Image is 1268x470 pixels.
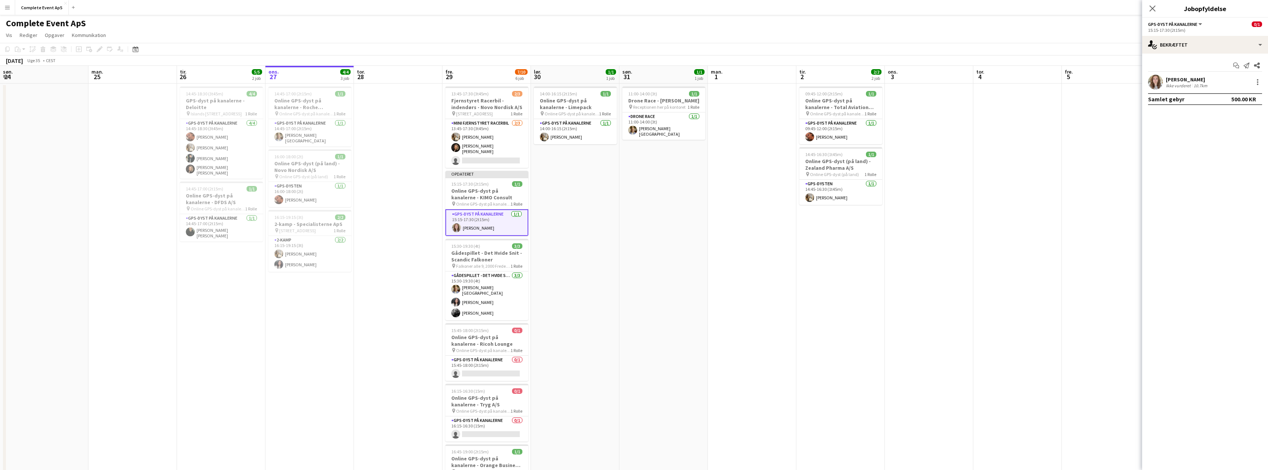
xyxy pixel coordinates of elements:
span: 3/3 [512,243,522,249]
app-card-role: Mini Fjernstyret Racerbil2/313:45-17:30 (3t45m)[PERSON_NAME][PERSON_NAME] [PERSON_NAME] [445,119,528,168]
span: 7/10 [515,69,528,75]
span: 26 [179,72,187,81]
span: Uge 35 [24,58,43,63]
span: søn. [3,68,13,75]
app-card-role: GPS-dyst på kanalerne1/114:45-17:00 (2t15m)[PERSON_NAME] [PERSON_NAME] [180,214,263,241]
span: 1 Rolle [864,172,876,177]
h3: Online GPS-dyst på kanalerne - Tryg A/S [445,395,528,408]
span: 1 [710,72,723,81]
span: fre. [445,68,454,75]
span: 15:15-17:30 (2t15m) [451,181,489,187]
app-job-card: 14:45-18:30 (3t45m)4/4GPS-dyst på kanalerne - Deloitte Islands [STREET_ADDRESS]1 RolleGPS-dyst på... [180,87,263,179]
app-job-card: 14:45-16:30 (1t45m)1/1Online GPS-dyst (på land) - Zealand Pharma A/S Online GPS-dyst (på land)1 R... [799,147,882,205]
h3: Gådespillet - Det Hvide Snit - Scandic Falkoner [445,250,528,263]
span: 15:30-19:30 (4t) [451,243,480,249]
h3: GPS-dyst på kanalerne - Deloitte [180,97,263,111]
span: Falkoner alle 9, 2000 Frederiksberg - Scandic Falkoner [456,263,511,269]
span: tir. [799,68,806,75]
app-card-role: GPS-dysten1/116:00-18:00 (2t)[PERSON_NAME] [268,182,351,207]
div: [DATE] [6,57,23,64]
span: 5 [1064,72,1073,81]
span: 1/1 [694,69,705,75]
span: 1/1 [335,154,345,159]
div: 500.00 KR [1231,95,1256,103]
span: 14:45-16:30 (1t45m) [805,152,843,157]
span: 0/1 [1252,21,1262,27]
h3: Jobopfyldelse [1142,4,1268,13]
div: 09:45-12:00 (2t15m)1/1Online GPS-dyst på kanalerne - Total Aviation Ltd A/S Online GPS-dyst på ka... [799,87,882,144]
button: Complete Event ApS [15,0,69,15]
span: 24 [2,72,13,81]
span: 1/1 [606,69,616,75]
span: 31 [621,72,632,81]
span: 16:15-19:15 (3t) [274,214,303,220]
app-job-card: 14:45-17:00 (2t15m)1/1Online GPS-dyst på kanalerne - DFDS A/S Online GPS-dyst på kanalerne1 Rolle... [180,182,263,241]
span: Online GPS-dyst på kanalerne [456,408,511,414]
app-card-role: Gådespillet - Det Hvide Snit3/315:30-19:30 (4t)[PERSON_NAME][GEOGRAPHIC_DATA][PERSON_NAME][PERSON... [445,271,528,320]
h3: Fjernstyret Racerbil - indendørs - Novo Nordisk A/S [445,97,528,111]
h3: Online GPS-dyst på kanalerne - Total Aviation Ltd A/S [799,97,882,111]
a: Kommunikation [69,30,109,40]
app-job-card: 14:00-16:15 (2t15m)1/1Online GPS-dyst på kanalerne - Limepack Online GPS-dyst på kanalerne1 Rolle... [534,87,617,144]
h3: Online GPS-dyst (på land) - Novo Nordisk A/S [268,160,351,173]
span: 1 Rolle [334,111,345,116]
app-job-card: 15:45-18:00 (2t15m)0/1Online GPS-dyst på kanalerne - Ricoh Lounge Online GPS-dyst på kanalerne1 R... [445,323,528,381]
span: 1 Rolle [245,206,257,212]
app-card-role: GPS-dysten1/114:45-16:30 (1t45m)[PERSON_NAME] [799,180,882,205]
span: 1/1 [866,152,876,157]
span: [STREET_ADDRESS] [456,111,493,116]
span: GPS-dyst på kanalerne [1148,21,1197,27]
span: tor. [976,68,984,75]
span: Kommunikation [72,32,106,38]
app-job-card: 14:45-17:00 (2t15m)1/1Online GPS-dyst på kanalerne - Roche Diagnostics Online GPS-dyst på kanaler... [268,87,351,146]
a: Rediger [17,30,40,40]
app-job-card: 15:30-19:30 (4t)3/3Gådespillet - Det Hvide Snit - Scandic Falkoner Falkoner alle 9, 2000 Frederik... [445,239,528,320]
span: 2/2 [871,69,881,75]
span: 1 Rolle [511,408,522,414]
span: Online GPS-dyst på kanalerne [279,111,334,116]
span: 3 [887,72,898,81]
span: 1 Rolle [511,111,522,116]
span: Opgaver [45,32,64,38]
app-job-card: 16:00-18:00 (2t)1/1Online GPS-dyst (på land) - Novo Nordisk A/S Online GPS-dyst (på land)1 RolleG... [268,149,351,207]
span: 1 Rolle [864,111,876,116]
a: Vis [3,30,15,40]
span: fre. [1065,68,1073,75]
h3: Online GPS-dyst på kanalerne - Orange Business [GEOGRAPHIC_DATA] [445,455,528,469]
app-job-card: 13:45-17:30 (3t45m)2/3Fjernstyret Racerbil - indendørs - Novo Nordisk A/S [STREET_ADDRESS]1 Rolle... [445,87,528,168]
span: 1/1 [866,91,876,97]
span: 11:00-14:00 (3t) [628,91,657,97]
span: 1 Rolle [511,348,522,353]
h3: Online GPS-dyst på kanalerne - Limepack [534,97,617,111]
h3: Online GPS-dyst (på land) - Zealand Pharma A/S [799,158,882,171]
app-card-role: GPS-dyst på kanalerne1/114:45-17:00 (2t15m)[PERSON_NAME][GEOGRAPHIC_DATA] [268,119,351,146]
div: [PERSON_NAME] [1166,76,1209,83]
div: 15:15-17:30 (2t15m) [1148,27,1262,33]
span: 28 [356,72,365,81]
span: 1/1 [512,181,522,187]
span: Online GPS-dyst (på land) [279,174,328,179]
span: 27 [267,72,279,81]
span: 16:15-16:30 (15m) [451,388,485,394]
div: CEST [46,58,56,63]
span: Receptionen her på kontoret [633,104,686,110]
div: Samlet gebyr [1148,95,1184,103]
span: 29 [444,72,454,81]
span: 09:45-12:00 (2t15m) [805,91,843,97]
span: 1 Rolle [334,174,345,179]
h3: Online GPS-dyst på kanalerne - DFDS A/S [180,192,263,206]
span: Islands [STREET_ADDRESS] [191,111,242,116]
span: ons. [268,68,279,75]
app-card-role: GPS-dyst på kanalerne1/115:15-17:30 (2t15m)[PERSON_NAME] [445,209,528,236]
h3: Online GPS-dyst på kanalerne - Roche Diagnostics [268,97,351,111]
span: 1 Rolle [687,104,699,110]
app-job-card: 16:15-16:30 (15m)0/1Online GPS-dyst på kanalerne - Tryg A/S Online GPS-dyst på kanalerne1 RolleGP... [445,384,528,442]
span: tir. [180,68,187,75]
span: 30 [533,72,541,81]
